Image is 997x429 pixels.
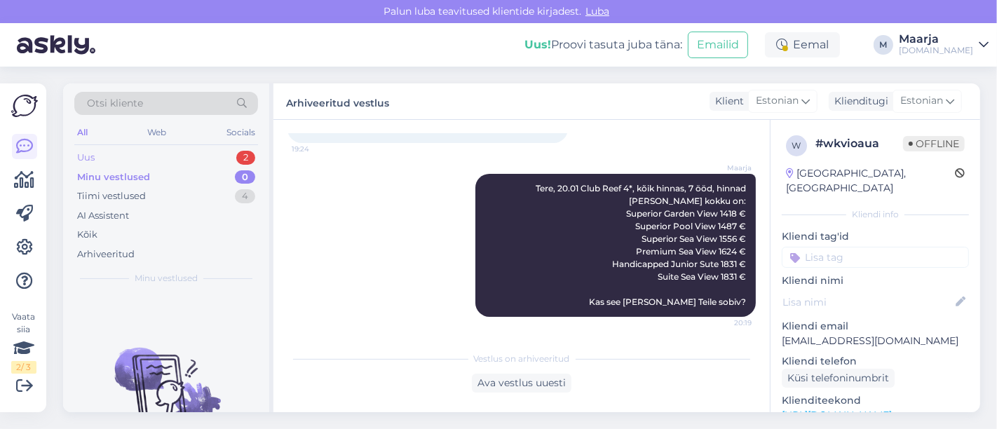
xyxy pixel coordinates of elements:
[699,318,752,328] span: 20:19
[472,374,571,393] div: Ava vestlus uuesti
[874,35,893,55] div: M
[782,393,969,408] p: Klienditeekond
[74,123,90,142] div: All
[236,151,255,165] div: 2
[899,34,973,45] div: Maarja
[699,163,752,173] span: Maarja
[77,209,129,223] div: AI Assistent
[536,183,748,307] span: Tere, 20.01 Club Reef 4*, kõik hinnas, 7 ööd, hinnad [PERSON_NAME] kokku on: Superior Garden View...
[765,32,840,57] div: Eemal
[524,38,551,51] b: Uus!
[710,94,744,109] div: Klient
[77,247,135,261] div: Arhiveeritud
[77,228,97,242] div: Kõik
[235,170,255,184] div: 0
[688,32,748,58] button: Emailid
[815,135,903,152] div: # wkvioaua
[524,36,682,53] div: Proovi tasuta juba täna:
[474,353,570,365] span: Vestlus on arhiveeritud
[77,170,150,184] div: Minu vestlused
[756,93,799,109] span: Estonian
[11,95,38,117] img: Askly Logo
[77,189,146,203] div: Tiimi vestlused
[782,334,969,348] p: [EMAIL_ADDRESS][DOMAIN_NAME]
[782,229,969,244] p: Kliendi tag'id
[224,123,258,142] div: Socials
[235,189,255,203] div: 4
[829,94,888,109] div: Klienditugi
[899,45,973,56] div: [DOMAIN_NAME]
[135,272,198,285] span: Minu vestlused
[77,151,95,165] div: Uus
[11,311,36,374] div: Vaata siia
[782,247,969,268] input: Lisa tag
[782,273,969,288] p: Kliendi nimi
[792,140,801,151] span: w
[899,34,989,56] a: Maarja[DOMAIN_NAME]
[581,5,613,18] span: Luba
[11,361,36,374] div: 2 / 3
[286,92,389,111] label: Arhiveeritud vestlus
[782,294,953,310] input: Lisa nimi
[782,409,892,421] a: [URL][DOMAIN_NAME]
[782,354,969,369] p: Kliendi telefon
[145,123,170,142] div: Web
[292,144,344,154] span: 19:24
[87,96,143,111] span: Otsi kliente
[903,136,965,151] span: Offline
[782,369,895,388] div: Küsi telefoninumbrit
[782,208,969,221] div: Kliendi info
[900,93,943,109] span: Estonian
[786,166,955,196] div: [GEOGRAPHIC_DATA], [GEOGRAPHIC_DATA]
[782,319,969,334] p: Kliendi email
